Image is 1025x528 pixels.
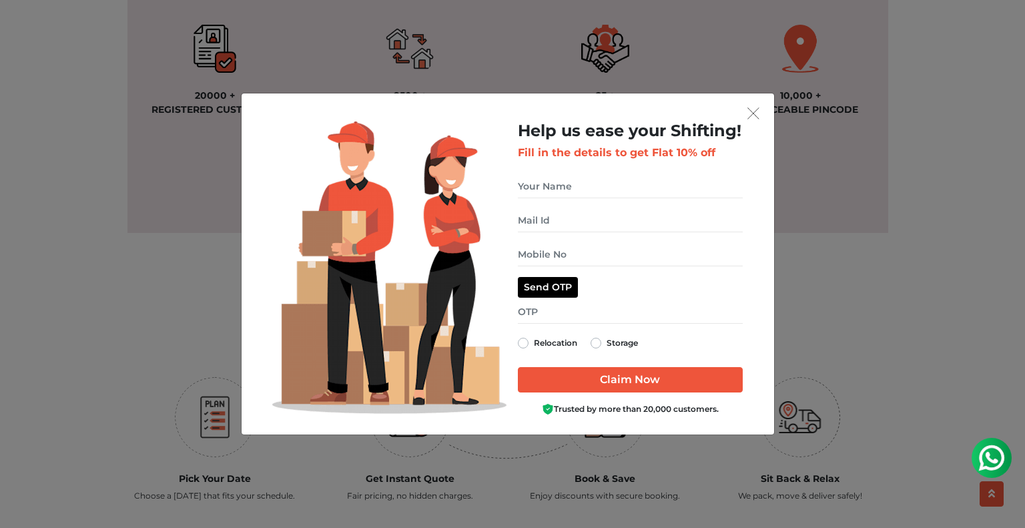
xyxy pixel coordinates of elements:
img: Lead Welcome Image [272,121,507,414]
img: exit [747,107,759,119]
label: Relocation [534,335,577,351]
input: OTP [518,300,743,324]
div: Trusted by more than 20,000 customers. [518,403,743,416]
input: Mobile No [518,243,743,266]
h2: Help us ease your Shifting! [518,121,743,141]
img: whatsapp-icon.svg [13,13,40,40]
img: Boxigo Customer Shield [542,403,554,415]
h3: Fill in the details to get Flat 10% off [518,146,743,159]
input: Your Name [518,175,743,198]
input: Claim Now [518,367,743,392]
label: Storage [607,335,638,351]
input: Mail Id [518,209,743,232]
button: Send OTP [518,277,578,298]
